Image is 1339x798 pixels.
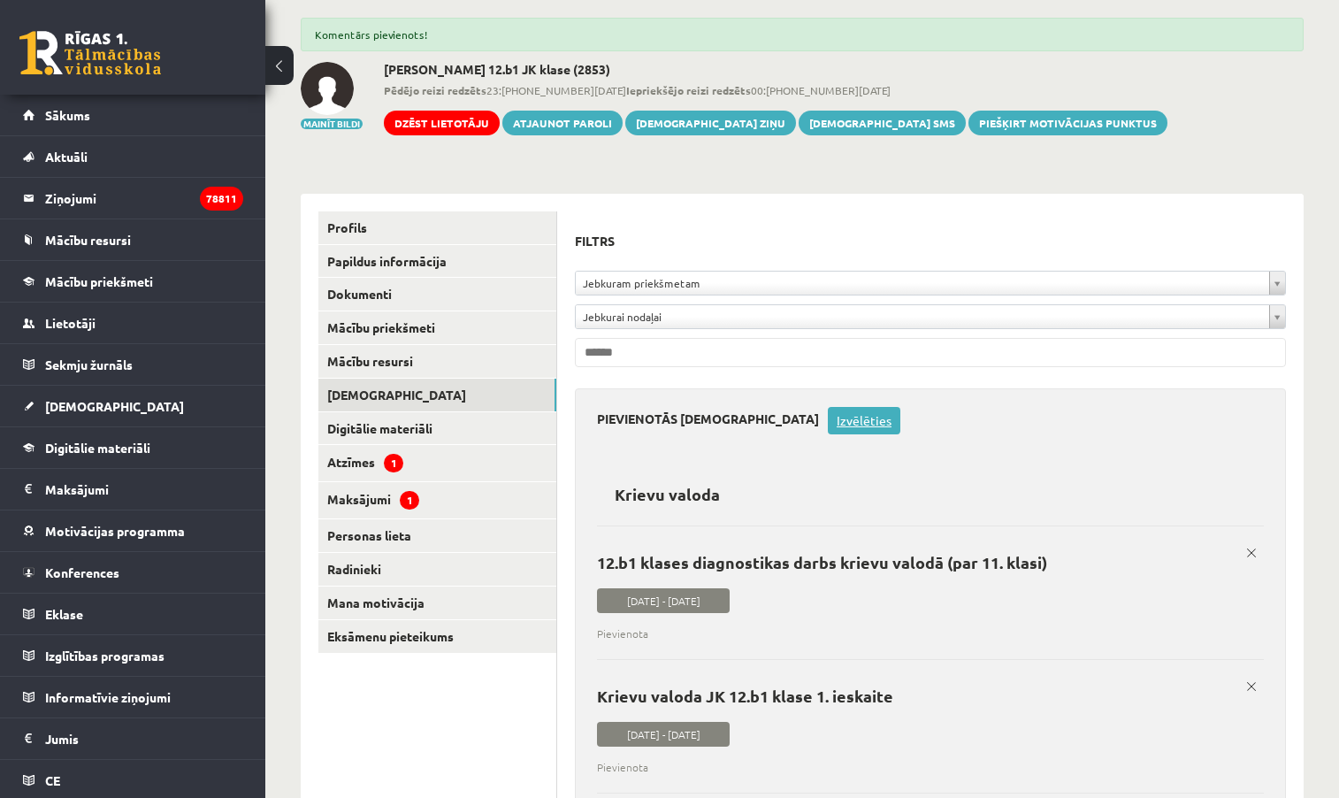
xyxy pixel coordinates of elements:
[968,111,1167,135] a: Piešķirt motivācijas punktus
[301,119,363,129] button: Mainīt bildi
[576,305,1285,328] a: Jebkurai nodaļai
[318,620,556,653] a: Eksāmenu pieteikums
[45,564,119,580] span: Konferences
[318,278,556,311] a: Dokumenti
[45,731,79,747] span: Jumis
[384,111,500,135] a: Dzēst lietotāju
[45,315,96,331] span: Lietotāji
[45,523,185,539] span: Motivācijas programma
[828,407,900,434] a: Izvēlēties
[45,357,133,372] span: Sekmju žurnāls
[23,469,243,510] a: Maksājumi
[625,111,796,135] a: [DEMOGRAPHIC_DATA] ziņu
[318,211,556,244] a: Profils
[799,111,966,135] a: [DEMOGRAPHIC_DATA] SMS
[200,187,243,211] i: 78811
[23,510,243,551] a: Motivācijas programma
[597,473,738,515] h2: Krievu valoda
[301,62,354,115] img: Ričards Alsters
[23,677,243,717] a: Informatīvie ziņojumi
[45,149,88,165] span: Aktuāli
[23,594,243,634] a: Eklase
[23,552,243,593] a: Konferences
[318,587,556,619] a: Mana motivācija
[301,18,1304,51] div: Komentārs pievienots!
[23,261,243,302] a: Mācību priekšmeti
[384,62,1167,77] h2: [PERSON_NAME] 12.b1 JK klase (2853)
[583,272,1262,295] span: Jebkuram priekšmetam
[576,272,1285,295] a: Jebkuram priekšmetam
[1239,541,1264,565] a: x
[23,635,243,676] a: Izglītības programas
[45,273,153,289] span: Mācību priekšmeti
[45,772,60,788] span: CE
[318,345,556,378] a: Mācību resursi
[1239,674,1264,699] a: x
[384,83,486,97] b: Pēdējo reizi redzēts
[45,398,184,414] span: [DEMOGRAPHIC_DATA]
[45,648,165,664] span: Izglītības programas
[23,303,243,343] a: Lietotāji
[23,427,243,468] a: Digitālie materiāli
[23,136,243,177] a: Aktuāli
[318,553,556,586] a: Radinieki
[597,588,730,613] span: [DATE] - [DATE]
[597,722,730,747] span: [DATE] - [DATE]
[45,232,131,248] span: Mācību resursi
[45,689,171,705] span: Informatīvie ziņojumi
[23,718,243,759] a: Jumis
[583,305,1262,328] span: Jebkurai nodaļai
[23,178,243,219] a: Ziņojumi78811
[400,491,419,510] span: 1
[384,82,1167,98] span: 23:[PHONE_NUMBER][DATE] 00:[PHONE_NUMBER][DATE]
[45,469,243,510] legend: Maksājumi
[502,111,623,135] a: Atjaunot paroli
[318,245,556,278] a: Papildus informācija
[19,31,161,75] a: Rīgas 1. Tālmācības vidusskola
[597,553,1251,572] p: 12.b1 klases diagnostikas darbs krievu valodā (par 11. klasi)
[626,83,751,97] b: Iepriekšējo reizi redzēts
[597,759,1251,775] span: Pievienota
[45,178,243,219] legend: Ziņojumi
[45,107,90,123] span: Sākums
[384,454,403,472] span: 1
[597,687,1251,705] p: Krievu valoda JK 12.b1 klase 1. ieskaite
[318,445,556,481] a: Atzīmes1
[318,311,556,344] a: Mācību priekšmeti
[318,379,556,411] a: [DEMOGRAPHIC_DATA]
[23,95,243,135] a: Sākums
[23,386,243,426] a: [DEMOGRAPHIC_DATA]
[318,482,556,518] a: Maksājumi1
[23,344,243,385] a: Sekmju žurnāls
[597,625,1251,641] span: Pievienota
[23,219,243,260] a: Mācību resursi
[45,440,150,456] span: Digitālie materiāli
[597,407,828,426] h3: Pievienotās [DEMOGRAPHIC_DATA]
[318,519,556,552] a: Personas lieta
[45,606,83,622] span: Eklase
[575,229,1265,253] h3: Filtrs
[318,412,556,445] a: Digitālie materiāli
